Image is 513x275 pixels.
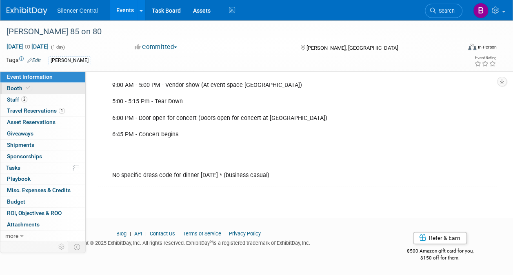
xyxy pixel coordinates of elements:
[50,44,65,50] span: (1 day)
[0,185,85,196] a: Misc. Expenses & Credits
[21,96,27,102] span: 2
[6,56,41,65] td: Tags
[7,73,53,80] span: Event Information
[468,44,476,50] img: Format-Inperson.png
[7,119,56,125] span: Asset Reservations
[229,231,261,237] a: Privacy Policy
[7,175,31,182] span: Playbook
[134,231,142,237] a: API
[0,162,85,173] a: Tasks
[7,107,65,114] span: Travel Reservations
[0,117,85,128] a: Asset Reservations
[7,187,71,193] span: Misc. Expenses & Credits
[57,7,98,14] span: Silencer Central
[306,45,398,51] span: [PERSON_NAME], [GEOGRAPHIC_DATA]
[473,3,489,18] img: Billee Page
[48,56,91,65] div: [PERSON_NAME]
[425,42,497,55] div: Event Format
[69,242,86,252] td: Toggle Event Tabs
[5,233,18,239] span: more
[7,85,32,91] span: Booth
[128,231,133,237] span: |
[0,83,85,94] a: Booth
[210,240,213,244] sup: ®
[0,94,85,105] a: Staff2
[0,208,85,219] a: ROI, Objectives & ROO
[55,242,69,252] td: Personalize Event Tab Strip
[436,8,455,14] span: Search
[413,232,467,244] a: Refer & Earn
[7,142,34,148] span: Shipments
[6,164,20,171] span: Tasks
[0,231,85,242] a: more
[7,130,33,137] span: Giveaways
[7,198,25,205] span: Budget
[26,86,30,90] i: Booth reservation complete
[150,231,175,237] a: Contact Us
[425,4,462,18] a: Search
[27,58,41,63] a: Edit
[176,231,182,237] span: |
[132,43,180,51] button: Committed
[0,219,85,230] a: Attachments
[477,44,497,50] div: In-Person
[7,153,42,160] span: Sponsorships
[0,105,85,116] a: Travel Reservations1
[59,108,65,114] span: 1
[4,24,455,39] div: [PERSON_NAME] 85 on 80
[222,231,228,237] span: |
[0,173,85,184] a: Playbook
[383,242,497,261] div: $500 Amazon gift card for you,
[0,196,85,207] a: Budget
[7,7,47,15] img: ExhibitDay
[6,237,371,247] div: Copyright © 2025 ExhibitDay, Inc. All rights reserved. ExhibitDay is a registered trademark of Ex...
[116,231,127,237] a: Blog
[143,231,149,237] span: |
[0,140,85,151] a: Shipments
[183,231,221,237] a: Terms of Service
[474,56,496,60] div: Event Rating
[0,151,85,162] a: Sponsorships
[24,43,31,50] span: to
[0,71,85,82] a: Event Information
[7,221,40,228] span: Attachments
[0,128,85,139] a: Giveaways
[6,43,49,50] span: [DATE] [DATE]
[7,210,62,216] span: ROI, Objectives & ROO
[7,96,27,103] span: Staff
[383,255,497,262] div: $150 off for them.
